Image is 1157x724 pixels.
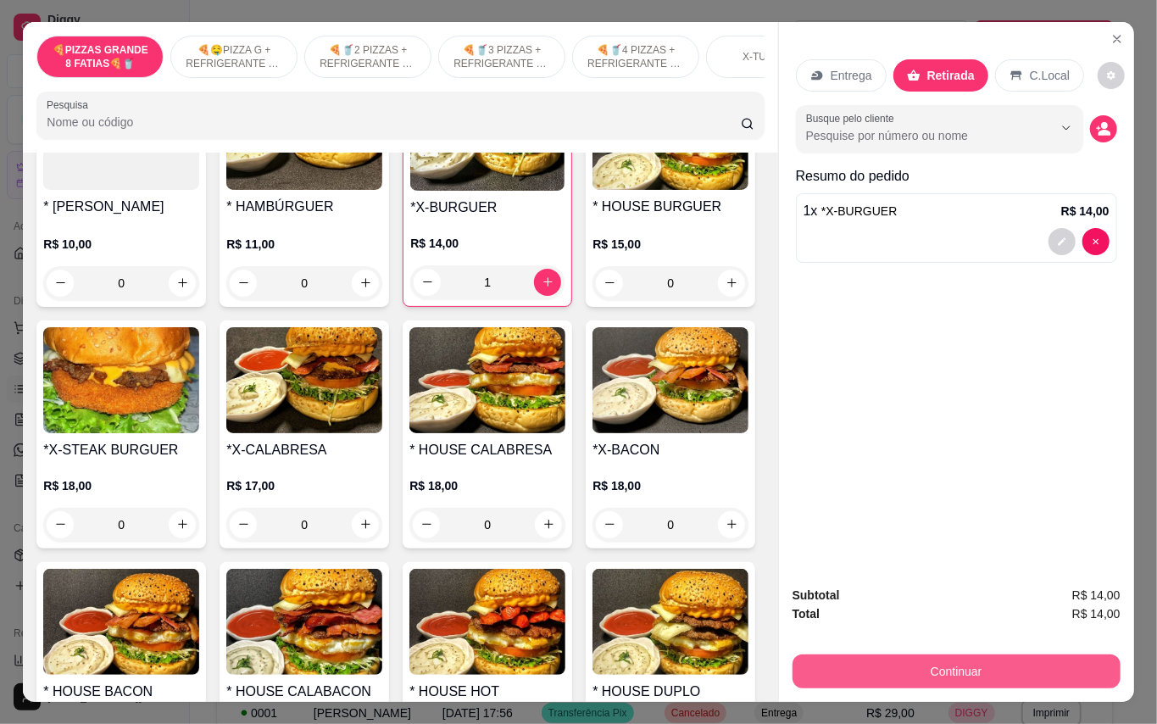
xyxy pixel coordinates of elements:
p: Retirada [927,67,975,84]
input: Busque pelo cliente [806,127,1026,144]
img: product-image [409,327,565,433]
button: decrease-product-quantity [1098,62,1125,89]
p: R$ 14,00 [1061,203,1110,220]
p: R$ 18,00 [43,477,199,494]
h4: * HOUSE BACON [43,682,199,702]
h4: * HOUSE HOT [409,682,565,702]
img: product-image [592,327,748,433]
button: decrease-product-quantity [1090,115,1117,142]
h4: * [PERSON_NAME] [43,197,199,217]
p: R$ 11,00 [226,236,382,253]
img: product-image [409,569,565,675]
h4: *X-CALABRESA [226,440,382,460]
p: C.Local [1030,67,1070,84]
p: Entrega [831,67,872,84]
span: R$ 14,00 [1072,604,1121,623]
strong: Total [793,607,820,621]
img: product-image [43,569,199,675]
img: product-image [226,327,382,433]
h4: *X-BURGUER [410,198,565,218]
span: R$ 14,00 [1072,586,1121,604]
button: Continuar [793,654,1121,688]
p: R$ 18,00 [592,477,748,494]
button: Show suggestions [1053,114,1080,142]
span: *X-BURGUER [821,204,897,218]
p: R$ 10,00 [43,236,199,253]
h4: *X-BACON [592,440,748,460]
label: Busque pelo cliente [806,111,900,125]
img: product-image [43,327,199,433]
strong: Subtotal [793,588,840,602]
p: R$ 15,00 [592,236,748,253]
p: R$ 17,00 [226,477,382,494]
p: 🍕🥤3 PIZZAS + REFRIGERANTE DE 1 LITRO🍕🥤 [453,43,551,70]
label: Pesquisa [47,97,94,112]
p: 🍕🥤4 PIZZAS + REFRIGERANTE DE 2 LITRO🍕🥤 [587,43,685,70]
p: R$ 18,00 [409,477,565,494]
button: decrease-product-quantity [1049,228,1076,255]
img: product-image [226,569,382,675]
p: Resumo do pedido [796,166,1117,187]
p: 🍕🥤2 PIZZAS + REFRIGERANTE DE 1 LITRO🍕🥤 [319,43,417,70]
p: 1 x [804,201,898,221]
img: product-image [592,569,748,675]
button: Close [1104,25,1131,53]
h4: * HOUSE CALABRESA [409,440,565,460]
h4: * HOUSE BURGUER [592,197,748,217]
p: 🍕PIZZAS GRANDE 8 FATIAS🍕🥤 [51,43,149,70]
h4: * HOUSE CALABACON [226,682,382,702]
p: X-TUDO 🤤 [743,50,797,64]
h4: * HOUSE DUPLO [592,682,748,702]
h4: *X-STEAK BURGUER [43,440,199,460]
button: decrease-product-quantity [1082,228,1110,255]
p: 🍕🤤PIZZA G + REFRIGERANTE DE 1 LITRO🥤🍕🔥 [185,43,283,70]
h4: * HAMBÚRGUER [226,197,382,217]
p: R$ 14,00 [410,235,565,252]
input: Pesquisa [47,114,741,131]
